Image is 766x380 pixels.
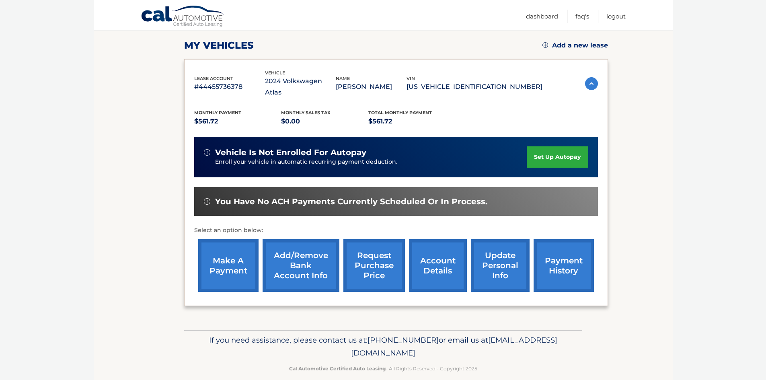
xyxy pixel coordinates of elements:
[194,226,598,235] p: Select an option below:
[407,81,542,92] p: [US_VEHICLE_IDENTIFICATION_NUMBER]
[409,239,467,292] a: account details
[194,116,281,127] p: $561.72
[289,366,386,372] strong: Cal Automotive Certified Auto Leasing
[194,81,265,92] p: #44455736378
[542,41,608,49] a: Add a new lease
[263,239,339,292] a: Add/Remove bank account info
[215,197,487,207] span: You have no ACH payments currently scheduled or in process.
[189,334,577,359] p: If you need assistance, please contact us at: or email us at
[343,239,405,292] a: request purchase price
[194,76,233,81] span: lease account
[215,158,527,166] p: Enroll your vehicle in automatic recurring payment deduction.
[407,76,415,81] span: vin
[368,116,456,127] p: $561.72
[575,10,589,23] a: FAQ's
[542,42,548,48] img: add.svg
[215,148,366,158] span: vehicle is not enrolled for autopay
[368,335,439,345] span: [PHONE_NUMBER]
[204,198,210,205] img: alert-white.svg
[204,149,210,156] img: alert-white.svg
[281,110,331,115] span: Monthly sales Tax
[526,10,558,23] a: Dashboard
[189,364,577,373] p: - All Rights Reserved - Copyright 2025
[585,77,598,90] img: accordion-active.svg
[351,335,557,357] span: [EMAIL_ADDRESS][DOMAIN_NAME]
[534,239,594,292] a: payment history
[265,70,285,76] span: vehicle
[606,10,626,23] a: Logout
[527,146,588,168] a: set up autopay
[336,76,350,81] span: name
[265,76,336,98] p: 2024 Volkswagen Atlas
[281,116,368,127] p: $0.00
[194,110,241,115] span: Monthly Payment
[141,5,225,29] a: Cal Automotive
[336,81,407,92] p: [PERSON_NAME]
[368,110,432,115] span: Total Monthly Payment
[198,239,259,292] a: make a payment
[471,239,530,292] a: update personal info
[184,39,254,51] h2: my vehicles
